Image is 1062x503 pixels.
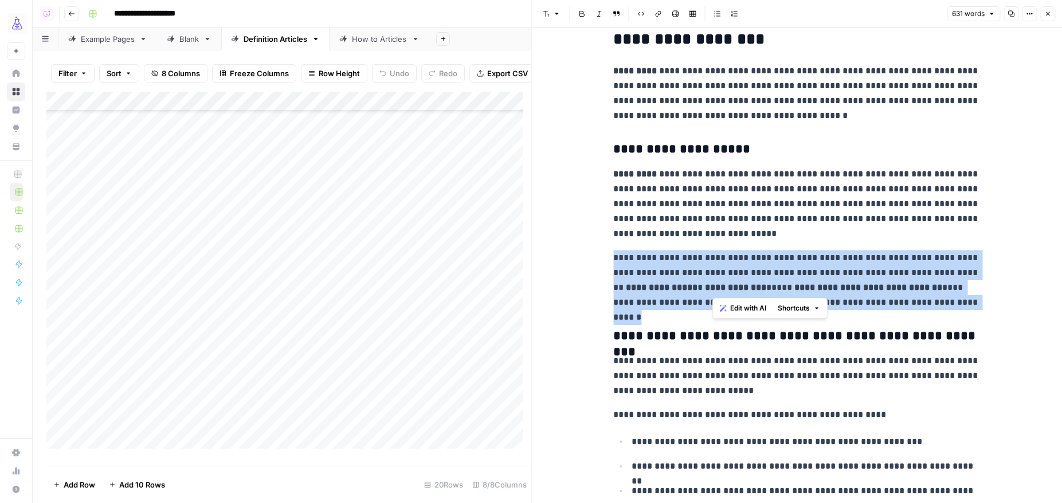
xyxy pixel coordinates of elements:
button: 631 words [947,6,1000,21]
a: Blank [157,27,221,50]
span: Redo [439,68,457,79]
button: Redo [421,64,465,82]
div: 8/8 Columns [468,476,531,494]
button: Add 10 Rows [102,476,172,494]
a: Settings [7,443,25,462]
a: Definition Articles [221,27,330,50]
button: Sort [99,64,139,82]
a: Insights [7,101,25,119]
span: Add Row [64,479,95,490]
a: Usage [7,462,25,480]
button: Help + Support [7,480,25,498]
span: Row Height [319,68,360,79]
a: How to Articles [330,27,429,50]
div: 20 Rows [420,476,468,494]
button: Freeze Columns [212,64,296,82]
button: Undo [372,64,417,82]
span: 8 Columns [162,68,200,79]
span: Shortcuts [778,303,810,313]
span: Freeze Columns [230,68,289,79]
button: Add Row [46,476,102,494]
div: Blank [179,33,199,45]
span: Export CSV [487,68,528,79]
span: Filter [58,68,77,79]
div: How to Articles [352,33,407,45]
button: Shortcuts [773,301,825,316]
span: 631 words [952,9,985,19]
a: Example Pages [58,27,157,50]
button: Export CSV [469,64,535,82]
a: Opportunities [7,119,25,137]
button: Filter [51,64,95,82]
a: Your Data [7,137,25,156]
button: 8 Columns [144,64,207,82]
a: Browse [7,82,25,101]
a: Home [7,64,25,82]
div: Example Pages [81,33,135,45]
img: AirOps Growth Logo [7,13,28,34]
span: Undo [390,68,409,79]
button: Workspace: AirOps Growth [7,9,25,38]
button: Edit with AI [715,301,771,316]
span: Add 10 Rows [119,479,165,490]
div: Definition Articles [244,33,307,45]
span: Edit with AI [730,303,766,313]
button: Row Height [301,64,367,82]
span: Sort [107,68,122,79]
